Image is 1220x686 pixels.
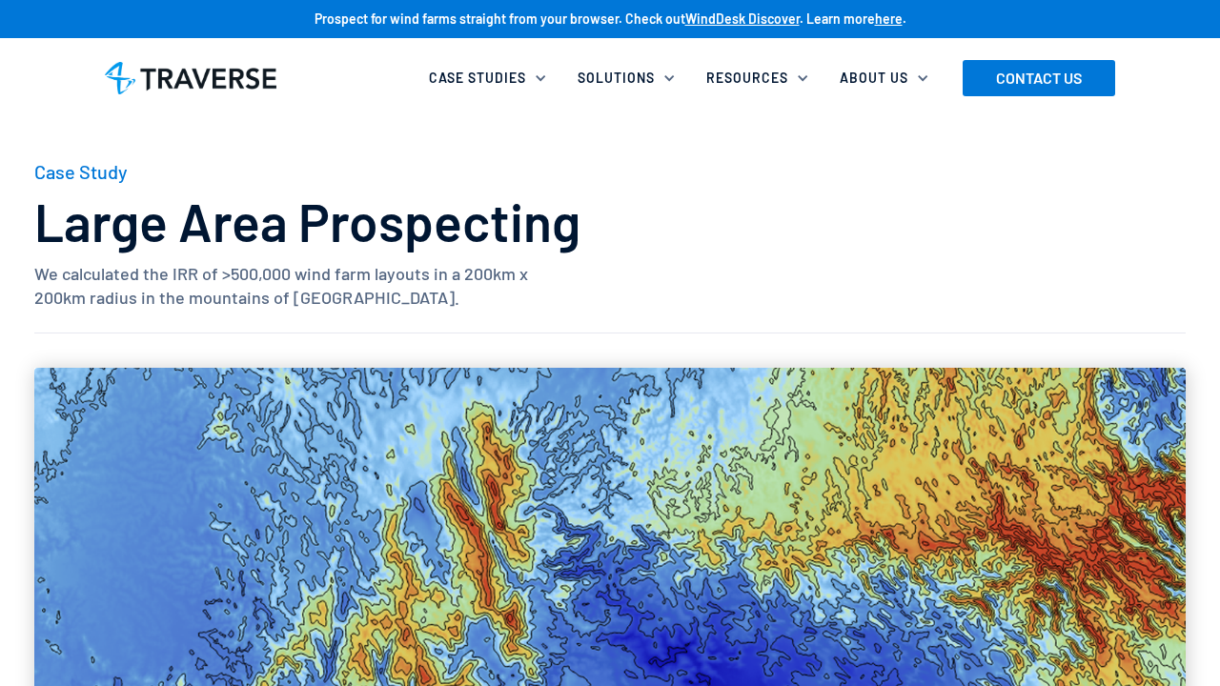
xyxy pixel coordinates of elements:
div: Case Studies [417,57,566,99]
div: Case Studies [429,69,526,88]
a: here [875,10,903,27]
a: WindDesk Discover [685,10,800,27]
a: CONTACT US [963,60,1115,96]
div: About Us [828,57,948,99]
div: About Us [840,69,908,88]
div: Case Study [34,162,128,181]
h1: Large Area Prospecting [34,192,580,251]
strong: . Learn more [800,10,875,27]
div: Resources [706,69,788,88]
div: Solutions [578,69,655,88]
div: Solutions [566,57,695,99]
p: We calculated the IRR of >500,000 wind farm layouts in a 200km x 200km radius in the mountains of... [34,262,561,310]
strong: . [903,10,906,27]
div: Resources [695,57,828,99]
strong: Prospect for wind farms straight from your browser. Check out [315,10,685,27]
